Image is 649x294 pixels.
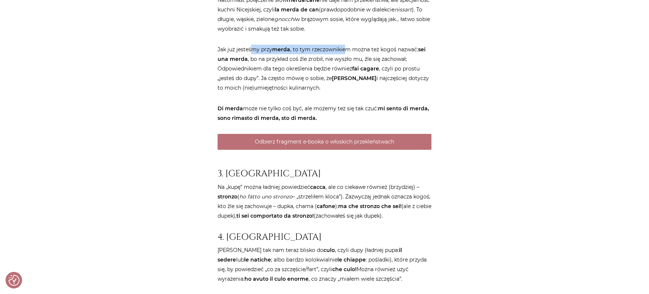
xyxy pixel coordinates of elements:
[218,45,431,93] p: Jak już jesteśmy przy , to tym rzeczownikiem można też kogoś nazwać: , bo na przykład coś źle zro...
[272,46,290,53] strong: merda
[275,6,319,13] strong: la merda de can
[352,65,379,72] strong: fai cagare
[332,75,376,82] strong: [PERSON_NAME]
[395,6,412,13] em: nissart
[274,16,295,23] em: gnocchi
